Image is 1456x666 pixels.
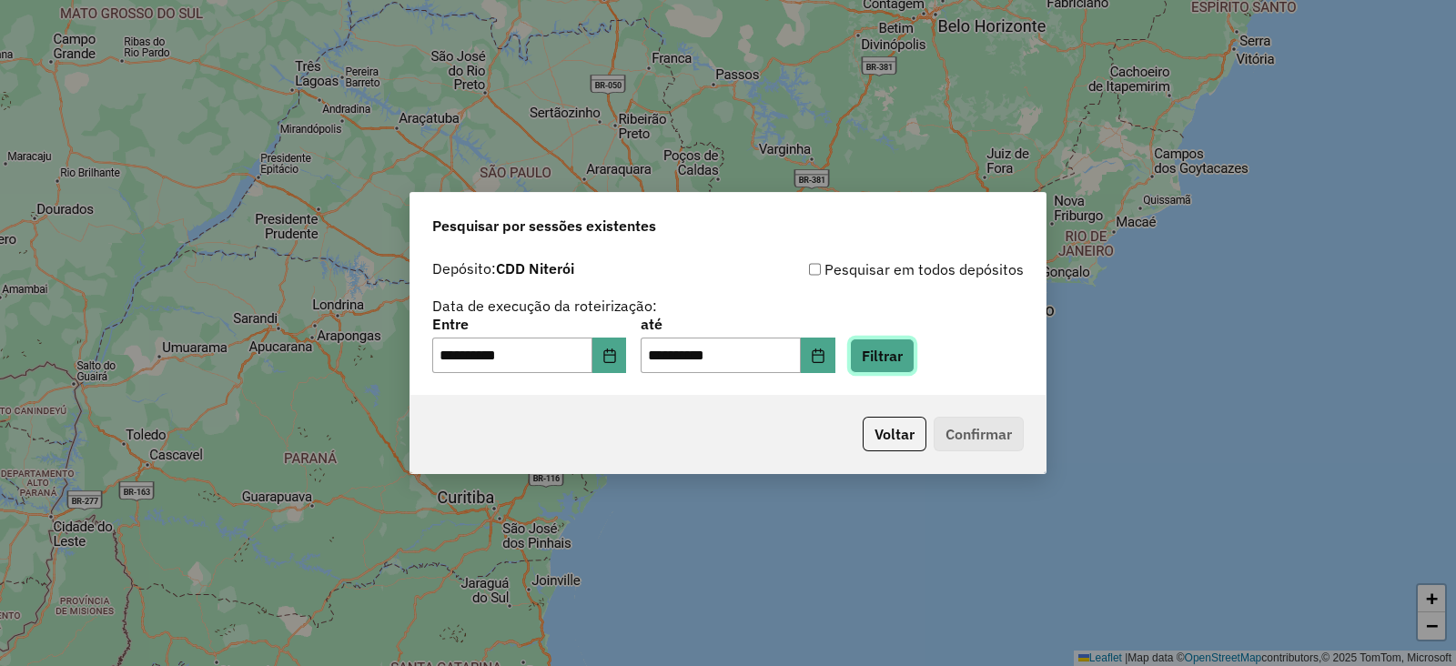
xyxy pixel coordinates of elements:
[850,338,915,373] button: Filtrar
[432,215,656,237] span: Pesquisar por sessões existentes
[432,295,657,317] label: Data de execução da roteirização:
[432,257,574,279] label: Depósito:
[801,338,835,374] button: Choose Date
[641,313,834,335] label: até
[496,259,574,277] strong: CDD Niterói
[432,313,626,335] label: Entre
[592,338,627,374] button: Choose Date
[863,417,926,451] button: Voltar
[728,258,1024,280] div: Pesquisar em todos depósitos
